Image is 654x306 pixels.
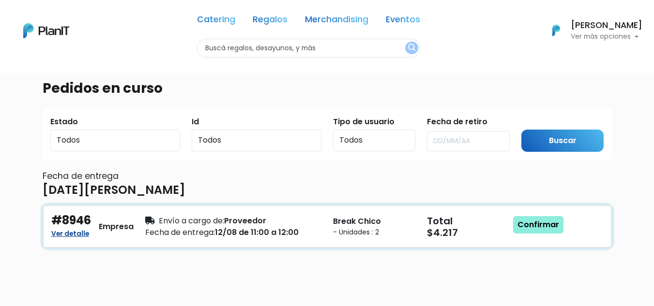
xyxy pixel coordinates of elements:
[386,15,420,27] a: Eventos
[253,15,288,27] a: Regalos
[333,116,395,128] label: Tipo de usuario
[513,216,563,233] a: Confirmar
[51,214,91,228] h4: #8946
[51,227,89,238] a: Ver detalle
[50,116,78,128] label: Estado
[408,44,415,53] img: search_button-432b6d5273f82d61273b3651a40e1bd1b912527efae98b1b7a1b2c0702e16a8d.svg
[427,215,507,227] h5: Total
[333,227,415,237] small: - Unidades : 2
[546,20,567,41] img: PlanIt Logo
[23,23,69,38] img: PlanIt Logo
[305,15,368,27] a: Merchandising
[197,39,420,58] input: Buscá regalos, desayunos, y más
[521,130,604,152] input: Buscar
[99,221,134,233] div: Empresa
[571,33,642,40] p: Ver más opciones
[43,183,185,197] h4: [DATE][PERSON_NAME]
[192,116,199,128] label: Id
[50,9,139,28] div: ¿Necesitás ayuda?
[43,171,612,181] h6: Fecha de entrega
[540,18,642,43] button: PlanIt Logo [PERSON_NAME] Ver más opciones
[43,205,612,248] button: #8946 Ver detalle Empresa Envío a cargo de:Proveedor Fecha de entrega:12/08 de 11:00 a 12:00 Brea...
[145,215,321,227] div: Proveedor
[43,80,163,97] h3: Pedidos en curso
[197,15,235,27] a: Catering
[427,131,510,151] input: DD/MM/AA
[571,21,642,30] h6: [PERSON_NAME]
[427,227,509,238] h5: $4.217
[145,227,215,238] span: Fecha de entrega:
[159,215,224,226] span: Envío a cargo de:
[427,116,487,128] label: Fecha de retiro
[333,216,415,227] p: Break Chico
[145,227,321,238] div: 12/08 de 11:00 a 12:00
[521,116,549,128] label: Submit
